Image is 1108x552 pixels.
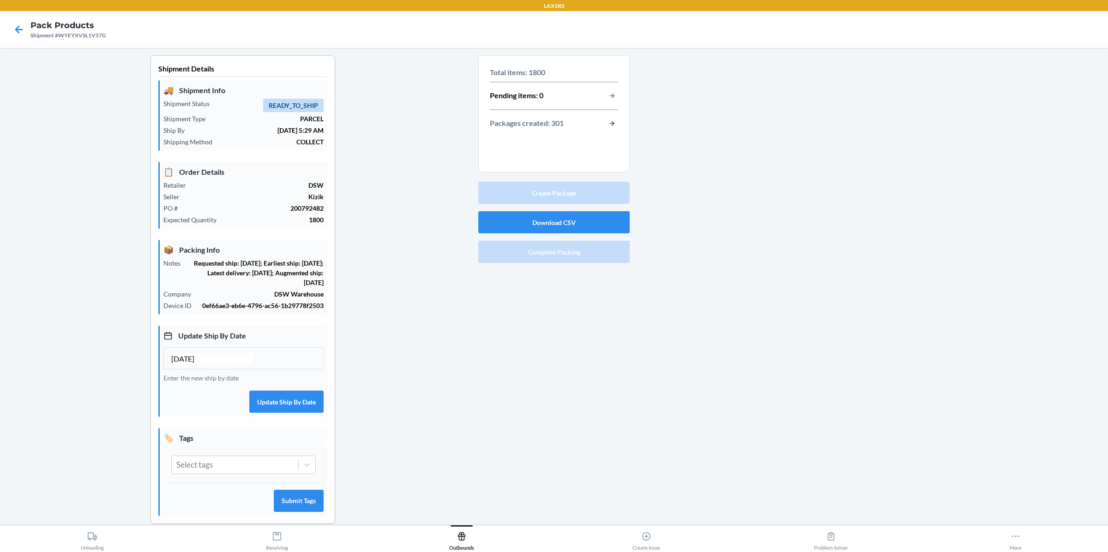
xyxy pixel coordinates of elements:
[163,243,174,256] span: 📦
[544,2,564,10] p: LAX1RS
[163,84,174,96] span: 🚚
[606,118,618,130] button: button-view-packages-created
[478,211,630,233] button: Download CSV
[171,353,253,364] input: MM/DD/YYYY
[176,459,213,471] div: Select tags
[163,329,324,342] p: Update Ship By Date
[30,19,106,31] h4: Pack Products
[266,528,288,551] div: Receiving
[158,63,327,77] p: Shipment Details
[163,432,174,444] span: 🏷️
[163,243,324,256] p: Packing Info
[185,203,324,213] p: 200792482
[163,84,324,96] p: Shipment Info
[30,31,106,40] div: Shipment #WYEYXVSL1V57G
[163,203,185,213] p: PO #
[739,525,923,551] button: Problem Solver
[213,114,324,124] p: PARCEL
[490,90,543,102] p: Pending items: 0
[163,180,193,190] p: Retailer
[163,114,213,124] p: Shipment Type
[163,166,324,178] p: Order Details
[490,67,618,78] p: Total items: 1800
[192,125,324,135] p: [DATE] 5:29 AM
[478,241,630,263] button: Complete Packing
[224,215,324,225] p: 1800
[163,125,192,135] p: Ship By
[163,301,199,310] p: Device ID
[163,289,199,299] p: Company
[185,525,369,551] button: Receiving
[81,528,104,551] div: Unloading
[249,391,324,413] button: Update Ship By Date
[274,490,324,512] button: Submit Tags
[193,180,324,190] p: DSW
[220,137,324,147] p: COLLECT
[163,215,224,225] p: Expected Quantity
[163,373,324,383] p: Enter the new ship by date
[199,289,324,299] p: DSW Warehouse
[263,99,324,112] span: READY_TO_SHIP
[1010,528,1022,551] div: More
[163,192,187,202] p: Seller
[814,528,848,551] div: Problem Solver
[163,432,324,444] p: Tags
[449,528,474,551] div: Outbounds
[606,90,618,102] button: button-view-pending-items
[369,525,554,551] button: Outbounds
[163,258,188,268] p: Notes
[187,192,324,202] p: Kizik
[188,258,324,287] p: Requested ship: [DATE]; Earliest ship: [DATE]; Latest delivery: [DATE]; Augmented ship: [DATE]
[923,525,1108,551] button: More
[554,525,739,551] button: Create Issue
[163,137,220,147] p: Shipping Method
[478,182,630,204] button: Create Package
[163,99,217,108] p: Shipment Status
[632,528,660,551] div: Create Issue
[163,166,174,178] span: 📋
[199,301,324,310] p: 0ef66ae3-eb6e-4796-ac56-1b29778f2503
[490,118,564,130] p: Packages created: 301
